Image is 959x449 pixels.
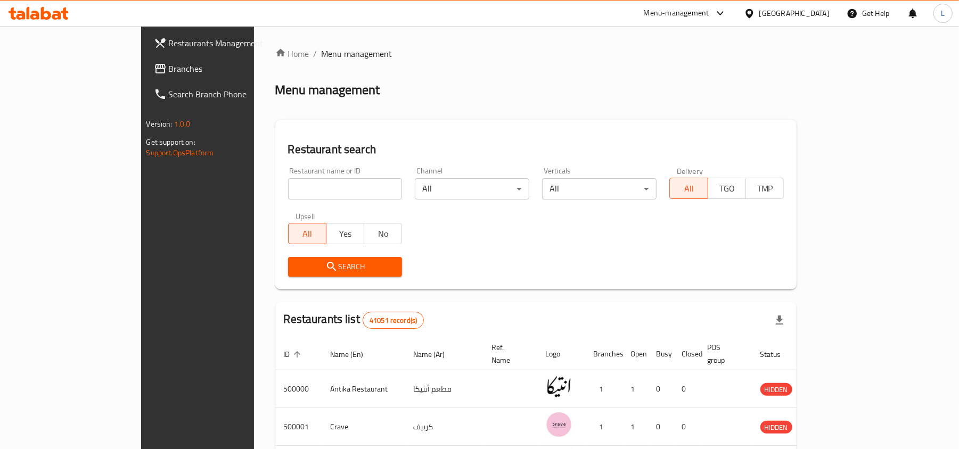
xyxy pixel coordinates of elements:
button: TGO [708,178,746,199]
div: Menu-management [644,7,709,20]
span: Menu management [322,47,392,60]
td: 0 [674,408,699,446]
th: Open [622,338,648,370]
th: Logo [537,338,585,370]
td: مطعم أنتيكا [405,370,483,408]
span: HIDDEN [760,384,792,396]
td: 0 [648,408,674,446]
span: All [674,181,703,196]
a: Support.OpsPlatform [146,146,214,160]
li: / [314,47,317,60]
span: All [293,226,322,242]
h2: Menu management [275,81,380,98]
td: 0 [674,370,699,408]
button: All [288,223,326,244]
div: All [415,178,529,199]
span: Search [297,260,394,273]
div: HIDDEN [760,421,792,434]
a: Search Branch Phone [145,81,301,107]
span: POS group [708,341,739,367]
td: كرييف [405,408,483,446]
span: 41051 record(s) [363,315,423,326]
h2: Restaurant search [288,142,784,157]
div: HIDDEN [760,383,792,396]
span: ID [284,348,304,361]
span: Ref. Name [492,341,524,367]
button: Yes [326,223,364,244]
span: Yes [331,226,360,242]
span: HIDDEN [760,421,792,434]
td: 0 [648,370,674,408]
div: Export file [767,307,792,333]
button: No [364,223,402,244]
span: Restaurants Management [169,37,293,49]
a: Branches [145,56,301,81]
td: 1 [585,370,622,408]
button: Search [288,257,403,277]
span: L [941,7,945,19]
th: Busy [648,338,674,370]
td: 1 [622,370,648,408]
span: Get support on: [146,135,195,149]
nav: breadcrumb [275,47,797,60]
span: Name (Ar) [414,348,459,361]
input: Search for restaurant name or ID.. [288,178,403,199]
span: No [368,226,398,242]
img: Antika Restaurant [546,373,572,400]
a: Restaurants Management [145,30,301,56]
button: All [669,178,708,199]
span: Search Branch Phone [169,88,293,101]
div: All [542,178,657,199]
th: Branches [585,338,622,370]
div: Total records count [363,312,424,329]
span: TGO [712,181,742,196]
div: [GEOGRAPHIC_DATA] [759,7,830,19]
span: Version: [146,117,173,131]
td: 1 [622,408,648,446]
span: TMP [750,181,780,196]
span: Name (En) [331,348,378,361]
td: Crave [322,408,405,446]
label: Upsell [296,212,315,220]
img: Crave [546,411,572,438]
button: TMP [745,178,784,199]
span: Status [760,348,795,361]
th: Closed [674,338,699,370]
label: Delivery [677,167,703,174]
span: Branches [169,62,293,75]
span: 1.0.0 [174,117,191,131]
td: 1 [585,408,622,446]
h2: Restaurants list [284,311,424,329]
td: Antika Restaurant [322,370,405,408]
